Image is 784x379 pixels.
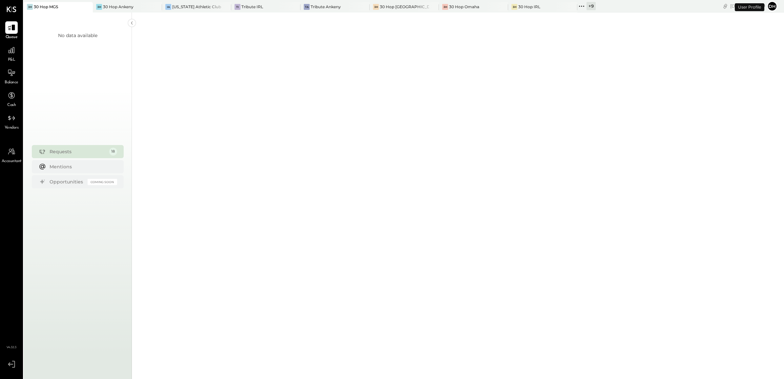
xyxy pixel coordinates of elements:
a: Queue [0,21,23,40]
div: 30 Hop MGS [34,4,58,10]
div: 30 Hop Omaha [449,4,479,10]
a: Accountant [0,145,23,164]
div: [US_STATE] Athletic Club [172,4,221,10]
a: Balance [0,67,23,86]
div: 30 Hop Ankeny [103,4,134,10]
div: 3H [96,4,102,10]
div: IA [165,4,171,10]
div: No data available [58,32,97,39]
span: P&L [8,57,15,63]
div: Mentions [50,163,114,170]
div: 3H [442,4,448,10]
a: Cash [0,89,23,108]
div: Opportunities [50,179,84,185]
div: + 9 [587,2,596,10]
div: Requests [50,148,106,155]
div: 3H [511,4,517,10]
div: Tribute Ankeny [311,4,341,10]
div: 18 [109,148,117,156]
div: copy link [722,3,729,10]
div: [DATE] [730,3,765,9]
div: 3H [27,4,33,10]
a: Vendors [0,112,23,131]
div: User Profile [735,3,764,11]
div: 30 Hop [GEOGRAPHIC_DATA] [380,4,429,10]
span: Accountant [2,158,22,164]
div: TI [235,4,240,10]
span: Queue [6,34,18,40]
span: Balance [5,80,18,86]
span: Cash [7,102,16,108]
a: P&L [0,44,23,63]
div: Tribute IRL [241,4,263,10]
div: Coming Soon [88,179,117,185]
div: TA [304,4,310,10]
div: 3H [373,4,379,10]
div: 30 Hop IRL [518,4,540,10]
button: Dh [767,1,777,11]
span: Vendors [5,125,19,131]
